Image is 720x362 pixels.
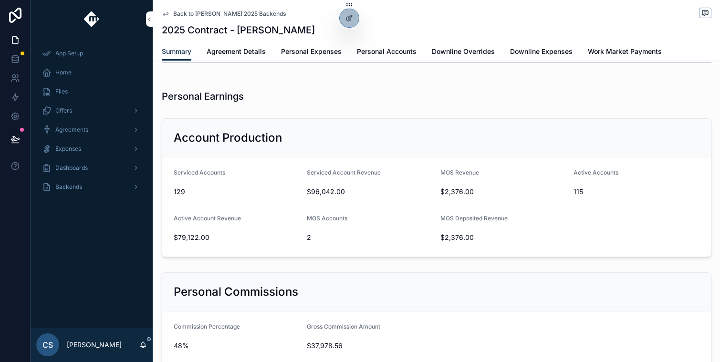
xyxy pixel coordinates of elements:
[307,341,433,351] span: $37,978.56
[281,43,342,62] a: Personal Expenses
[510,47,573,56] span: Downline Expenses
[574,187,699,197] span: 115
[162,90,244,103] h1: Personal Earnings
[36,121,147,138] a: Agreements
[174,187,300,197] span: 129
[307,169,381,176] span: Serviced Account Revenue
[510,43,573,62] a: Downline Expenses
[55,88,68,95] span: Files
[281,47,342,56] span: Personal Expenses
[36,102,147,119] a: Offers
[55,69,72,76] span: Home
[207,47,266,56] span: Agreement Details
[173,10,286,18] span: Back to [PERSON_NAME] 2025 Backends
[84,11,100,27] img: App logo
[31,38,153,208] div: scrollable content
[307,233,433,242] span: 2
[55,164,88,172] span: Dashboards
[440,215,508,222] span: MOS Deposited Revenue
[174,284,298,300] h2: Personal Commissions
[36,178,147,196] a: Backends
[36,140,147,157] a: Expenses
[440,187,566,197] span: $2,376.00
[307,215,347,222] span: MOS Accounts
[307,187,433,197] span: $96,042.00
[174,341,300,351] span: 48%
[440,233,566,242] span: $2,376.00
[174,233,300,242] span: $79,122.00
[574,169,618,176] span: Active Accounts
[67,340,122,350] p: [PERSON_NAME]
[432,47,495,56] span: Downline Overrides
[55,126,88,134] span: Agreements
[36,64,147,81] a: Home
[36,159,147,176] a: Dashboards
[162,10,286,18] a: Back to [PERSON_NAME] 2025 Backends
[207,43,266,62] a: Agreement Details
[55,107,72,114] span: Offers
[36,83,147,100] a: Files
[162,43,191,61] a: Summary
[307,323,380,330] span: Gross Commission Amount
[357,43,417,62] a: Personal Accounts
[588,47,662,56] span: Work Market Payments
[42,339,53,351] span: CS
[174,130,282,145] h2: Account Production
[55,50,83,57] span: App Setup
[174,215,241,222] span: Active Account Revenue
[174,169,225,176] span: Serviced Accounts
[55,145,81,153] span: Expenses
[432,43,495,62] a: Downline Overrides
[440,169,479,176] span: MOS Revenue
[162,23,315,37] h1: 2025 Contract - [PERSON_NAME]
[174,323,240,330] span: Commission Percentage
[55,183,82,191] span: Backends
[36,45,147,62] a: App Setup
[162,47,191,56] span: Summary
[588,43,662,62] a: Work Market Payments
[357,47,417,56] span: Personal Accounts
